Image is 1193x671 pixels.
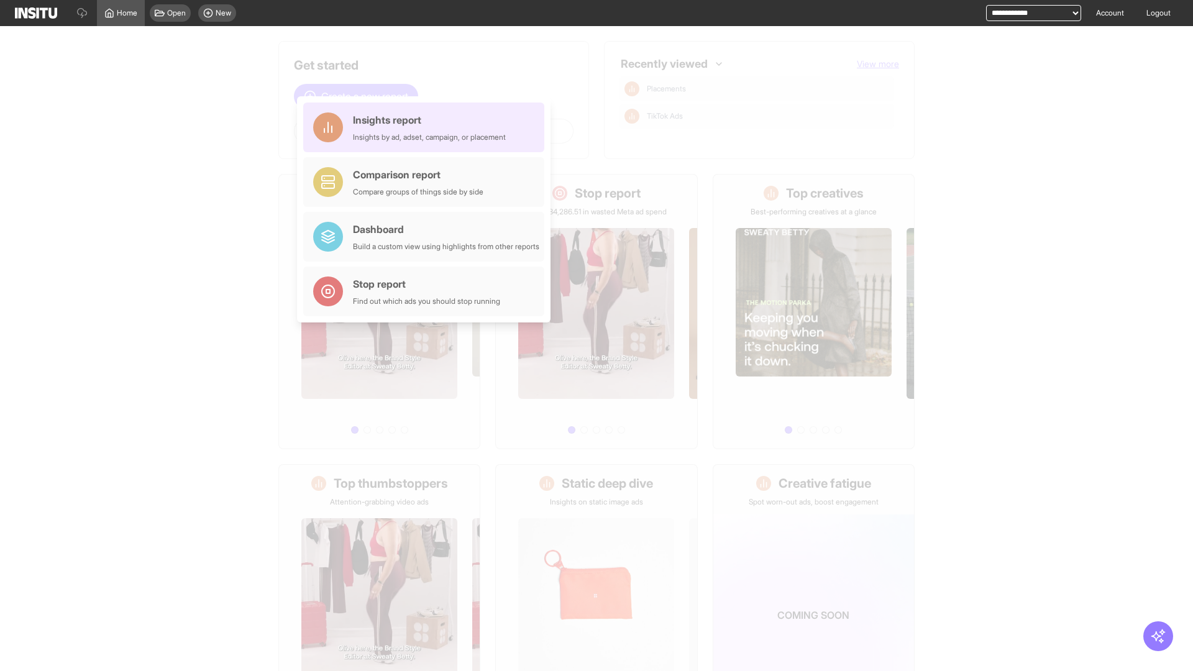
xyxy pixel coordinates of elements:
div: Insights report [353,112,506,127]
div: Comparison report [353,167,483,182]
span: New [216,8,231,18]
span: Open [167,8,186,18]
div: Insights by ad, adset, campaign, or placement [353,132,506,142]
div: Find out which ads you should stop running [353,296,500,306]
div: Dashboard [353,222,539,237]
div: Build a custom view using highlights from other reports [353,242,539,252]
img: Logo [15,7,57,19]
div: Stop report [353,276,500,291]
div: Compare groups of things side by side [353,187,483,197]
span: Home [117,8,137,18]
